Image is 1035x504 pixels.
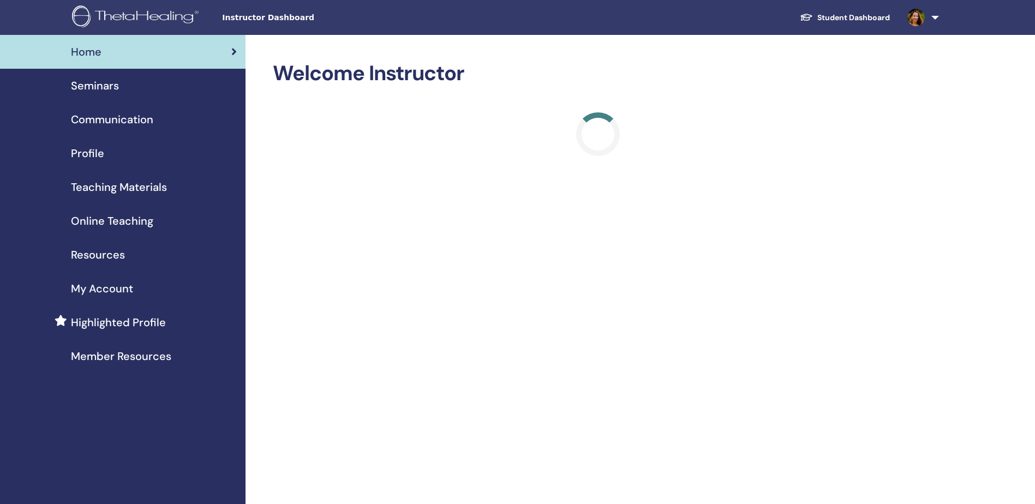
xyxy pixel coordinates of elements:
[71,348,171,364] span: Member Resources
[791,8,899,28] a: Student Dashboard
[71,247,125,263] span: Resources
[71,44,101,60] span: Home
[72,5,202,30] img: logo.png
[71,145,104,161] span: Profile
[273,61,924,86] h2: Welcome Instructor
[71,314,166,331] span: Highlighted Profile
[222,12,386,23] span: Instructor Dashboard
[907,9,925,26] img: default.jpg
[71,280,133,297] span: My Account
[800,13,813,22] img: graduation-cap-white.svg
[71,77,119,94] span: Seminars
[71,213,153,229] span: Online Teaching
[71,111,153,128] span: Communication
[71,179,167,195] span: Teaching Materials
